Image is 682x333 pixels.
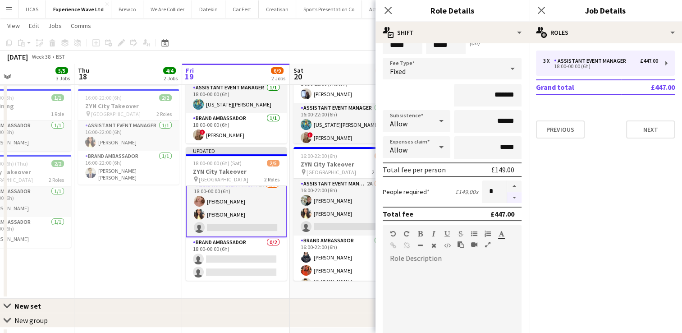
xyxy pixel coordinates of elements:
[184,71,194,82] span: 19
[390,230,396,237] button: Undo
[7,52,28,61] div: [DATE]
[403,230,410,237] button: Redo
[164,75,178,82] div: 2 Jobs
[78,66,89,74] span: Thu
[536,80,621,94] td: Grand total
[444,242,450,249] button: HTML Code
[507,192,522,203] button: Decrease
[490,209,514,218] div: £447.00
[507,180,522,192] button: Increase
[264,176,279,183] span: 2 Roles
[91,111,141,117] span: [GEOGRAPHIC_DATA]
[78,102,179,110] h3: ZYN City Takeover
[7,22,20,30] span: View
[186,147,287,154] div: Updated
[186,113,287,144] app-card-role: Brand Ambassador1/118:00-00:00 (6h)![PERSON_NAME]
[383,165,446,174] div: Total fee per person
[271,75,285,82] div: 2 Jobs
[498,230,504,237] button: Text Color
[259,0,296,18] button: Creatisan
[163,67,176,74] span: 4/4
[30,53,52,60] span: Week 38
[430,230,437,237] button: Italic
[293,179,394,236] app-card-role: Assistant Event Manager2A2/316:00-22:00 (6h)[PERSON_NAME][PERSON_NAME]
[307,132,313,138] span: !
[51,94,64,101] span: 1/1
[471,230,477,237] button: Unordered List
[390,145,407,154] span: Allow
[78,89,179,185] app-job-card: 16:00-22:00 (6h)2/2ZYN City Takeover [GEOGRAPHIC_DATA]2 RolesAssistant Event Manager1/116:00-22:0...
[390,119,407,128] span: Allow
[471,241,477,248] button: Insert video
[186,66,194,74] span: Fri
[529,5,682,16] h3: Job Details
[458,241,464,248] button: Paste as plain text
[293,72,394,103] app-card-role: Brand Ambassador1/114:30-22:00 (7h30m)[PERSON_NAME]
[200,129,205,135] span: !
[85,94,122,101] span: 16:00-22:00 (6h)
[458,230,464,237] button: Strikethrough
[77,71,89,82] span: 18
[293,236,394,295] app-card-role: Brand Ambassador3/316:00-22:00 (6h)[PERSON_NAME][PERSON_NAME][PERSON_NAME] [PERSON_NAME]
[14,316,48,325] div: New group
[143,0,192,18] button: We Are Collider
[621,80,675,94] td: £447.00
[293,66,303,74] span: Sat
[383,209,413,218] div: Total fee
[25,20,43,32] a: Edit
[444,230,450,237] button: Underline
[362,0,416,18] button: Action Challenge
[56,75,70,82] div: 3 Jobs
[293,160,394,168] h3: ZYN City Takeover
[485,230,491,237] button: Ordered List
[554,58,630,64] div: Assistant Event Manager
[455,188,478,196] div: £149.00 x
[199,176,248,183] span: [GEOGRAPHIC_DATA]
[543,58,554,64] div: 3 x
[543,64,658,69] div: 18:00-00:00 (6h)
[67,20,95,32] a: Comms
[186,237,287,281] app-card-role: Brand Ambassador0/218:00-00:00 (6h)
[51,111,64,117] span: 1 Role
[375,22,529,43] div: Shift
[186,147,287,281] app-job-card: Updated18:00-00:00 (6h) (Sat)2/5ZYN City Takeover [GEOGRAPHIC_DATA]2 RolesAssistant Event Manager...
[49,176,64,183] span: 2 Roles
[56,53,65,60] div: BST
[417,230,423,237] button: Bold
[29,22,39,30] span: Edit
[159,94,172,101] span: 2/2
[46,0,111,18] button: Experience Wave Ltd
[186,167,287,176] h3: ZYN City Takeover
[186,83,287,113] app-card-role: Assistant Event Manager1/118:00-00:00 (6h)[US_STATE][PERSON_NAME]
[372,169,387,176] span: 2 Roles
[375,5,529,16] h3: Role Details
[430,242,437,249] button: Clear Formatting
[71,22,91,30] span: Comms
[193,160,242,166] span: 18:00-00:00 (6h) (Sat)
[55,67,68,74] span: 5/5
[301,153,337,159] span: 16:00-22:00 (6h)
[78,151,179,185] app-card-role: Brand Ambassador1/116:00-22:00 (6h)[PERSON_NAME] [PERSON_NAME]
[78,120,179,151] app-card-role: Assistant Event Manager1/116:00-22:00 (6h)[PERSON_NAME]
[626,120,675,139] button: Next
[4,20,23,32] a: View
[48,22,62,30] span: Jobs
[293,147,394,281] app-job-card: 16:00-22:00 (6h)5/6ZYN City Takeover [GEOGRAPHIC_DATA]2 RolesAssistant Event Manager2A2/316:00-22...
[225,0,259,18] button: Car Fest
[45,20,65,32] a: Jobs
[271,67,284,74] span: 6/9
[18,0,46,18] button: UCAS
[640,58,658,64] div: £447.00
[529,22,682,43] div: Roles
[156,111,172,117] span: 2 Roles
[307,169,356,176] span: [GEOGRAPHIC_DATA]
[192,0,225,18] button: Datekin
[186,179,287,237] app-card-role: Assistant Event Manager2A2/318:00-00:00 (6h)[PERSON_NAME][PERSON_NAME]
[383,188,430,196] label: People required
[417,242,423,249] button: Horizontal Line
[292,71,303,82] span: 20
[296,0,362,18] button: Sports Presentation Co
